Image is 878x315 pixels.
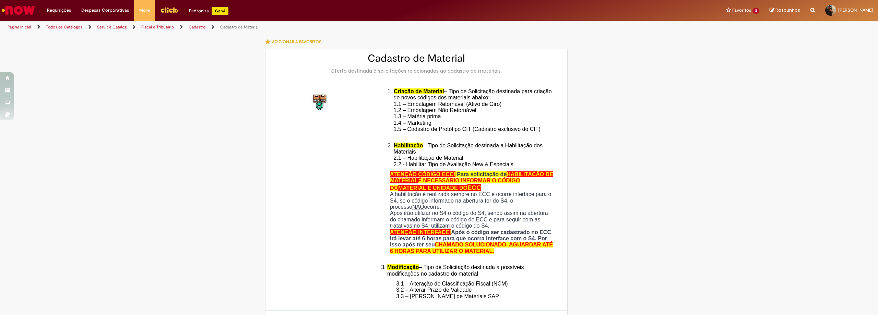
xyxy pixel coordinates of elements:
span: Requisições [47,7,71,14]
a: Rascunhos [770,7,800,14]
span: MATERIAL E UNIDADE DO [398,185,467,191]
span: – Tipo de Solicitação destinada a Habilitação dos Materiais 2.1 – Habilitação de Material 2.2 - H... [394,143,543,167]
span: 12 [752,8,759,14]
u: NÃO [412,204,424,210]
a: Service Catalog [97,24,127,30]
span: CHAMADO SOLUCIONADO, AGUARDAR ATÉ 6 HORAS PARA UTILIZAR O MATERIAL. [390,242,553,254]
span: ATENÇÃO CÓDIGO ECC! [390,171,455,177]
span: Criação de Material [394,88,444,94]
span: ATENÇÃO INTERFACE! [390,229,451,235]
a: Cadastro [189,24,205,30]
a: Fiscal e Tributário [141,24,174,30]
div: Oferta destinada à solicitações relacionadas ao cadastro de materiais. [272,68,560,74]
p: A habilitação é realizada sempre no ECC e ocorre interface para o S4, se o código informado na ab... [390,191,555,210]
strong: Após o código ser cadastrado no ECC irá levar até 6 horas para que ocorra interface com o S4. Por... [390,229,553,254]
p: +GenAi [212,7,228,15]
span: Favoritos [732,7,751,14]
ul: Trilhas de página [5,21,580,34]
li: – Tipo de Solicitação destinada a possíveis modificações no cadastro do material [387,264,555,277]
span: HABILITAÇÃO DE MATERIAL [390,171,553,183]
span: [PERSON_NAME] [838,7,873,13]
span: Rascunhos [775,7,800,13]
div: Padroniza [189,7,228,15]
span: Adicionar a Favoritos [272,39,321,45]
span: More [139,7,150,14]
img: ServiceNow [1,3,36,17]
span: Habilitação [394,143,423,148]
p: Após irão utilizar no S4 o código do S4, sendo assim na abertura do chamado informam o código do ... [390,210,555,229]
img: Cadastro de Material [309,92,331,114]
span: Despesas Corporativas [81,7,129,14]
button: Adicionar a Favoritos [265,35,325,49]
a: Página inicial [8,24,31,30]
span: 3.1 – Alteração de Classificação Fiscal (NCM) 3.2 – Alterar Prazo de Validade 3.3 – [PERSON_NAME]... [396,281,508,299]
h2: Cadastro de Material [272,53,560,64]
span: Modificação [387,264,419,270]
a: Todos os Catálogos [46,24,82,30]
span: É NECESSÁRIO INFORMAR O CÓDIGO DO [390,178,520,191]
span: – Tipo de Solicitação destinada para criação de novos códigos dos materiais abaixo: 1.1 – Embalag... [394,88,552,138]
img: click_logo_yellow_360x200.png [160,5,179,15]
span: Para solicitação de [457,171,507,177]
a: Cadastro de Material [220,24,259,30]
span: ECC [467,184,481,191]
